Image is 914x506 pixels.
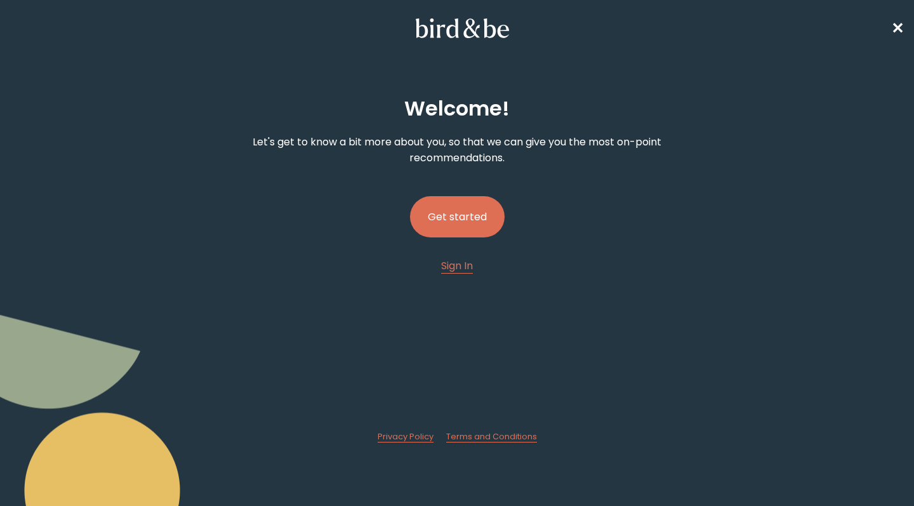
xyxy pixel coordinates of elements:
h2: Welcome ! [404,93,510,124]
p: Let's get to know a bit more about you, so that we can give you the most on-point recommendations. [239,134,675,166]
a: Terms and Conditions [446,431,537,443]
a: ✕ [891,17,904,39]
a: Privacy Policy [378,431,434,443]
span: Sign In [441,258,473,273]
span: ✕ [891,18,904,39]
a: Sign In [441,258,473,274]
a: Get started [410,176,505,258]
button: Get started [410,196,505,237]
